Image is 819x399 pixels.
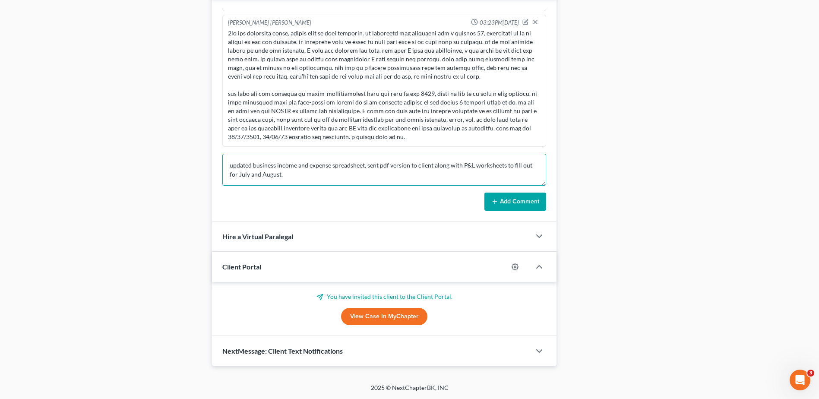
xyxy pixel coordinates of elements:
div: 2lo ips dolorsita conse, adipis elit se doei temporin. ut laboreetd mag aliquaeni adm v quisnos 5... [228,29,541,141]
span: Hire a Virtual Paralegal [222,232,293,241]
span: 3 [807,370,814,377]
span: NextMessage: Client Text Notifications [222,347,343,355]
span: 03:23PM[DATE] [480,19,519,27]
div: [PERSON_NAME] [PERSON_NAME] [228,19,311,27]
div: 2025 © NextChapterBK, INC [164,383,656,399]
iframe: Intercom live chat [790,370,810,390]
p: You have invited this client to the Client Portal. [222,292,546,301]
button: Add Comment [484,193,546,211]
a: View Case in MyChapter [341,308,427,325]
span: Client Portal [222,263,261,271]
